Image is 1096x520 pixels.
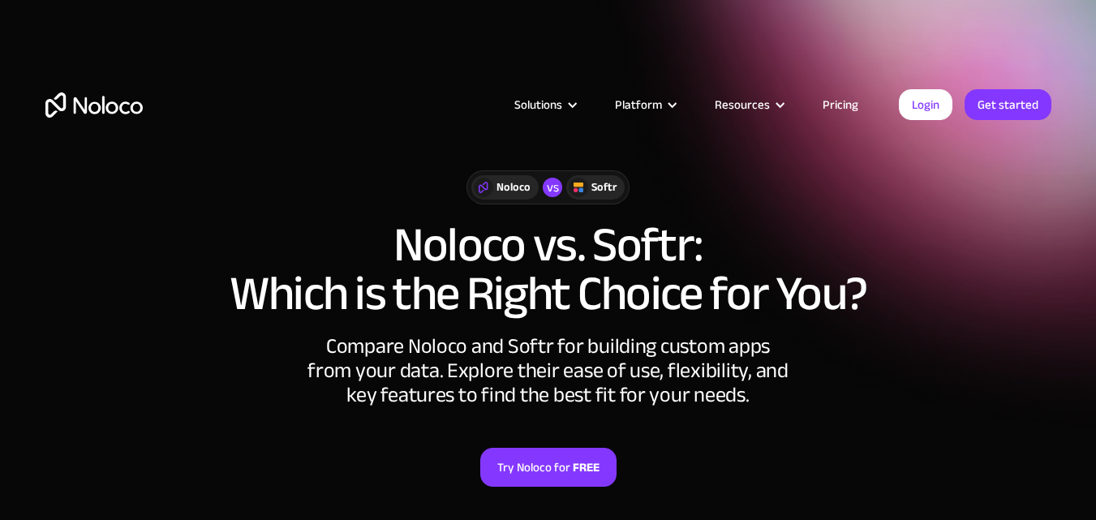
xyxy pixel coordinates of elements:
[899,89,952,120] a: Login
[494,94,595,115] div: Solutions
[715,94,770,115] div: Resources
[591,178,617,196] div: Softr
[965,89,1051,120] a: Get started
[305,334,792,407] div: Compare Noloco and Softr for building custom apps from your data. Explore their ease of use, flex...
[802,94,879,115] a: Pricing
[694,94,802,115] div: Resources
[496,178,531,196] div: Noloco
[573,457,600,478] strong: FREE
[480,448,617,487] a: Try Noloco forFREE
[514,94,562,115] div: Solutions
[45,221,1051,318] h1: Noloco vs. Softr: Which is the Right Choice for You?
[615,94,662,115] div: Platform
[45,92,143,118] a: home
[543,178,562,197] div: vs
[595,94,694,115] div: Platform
